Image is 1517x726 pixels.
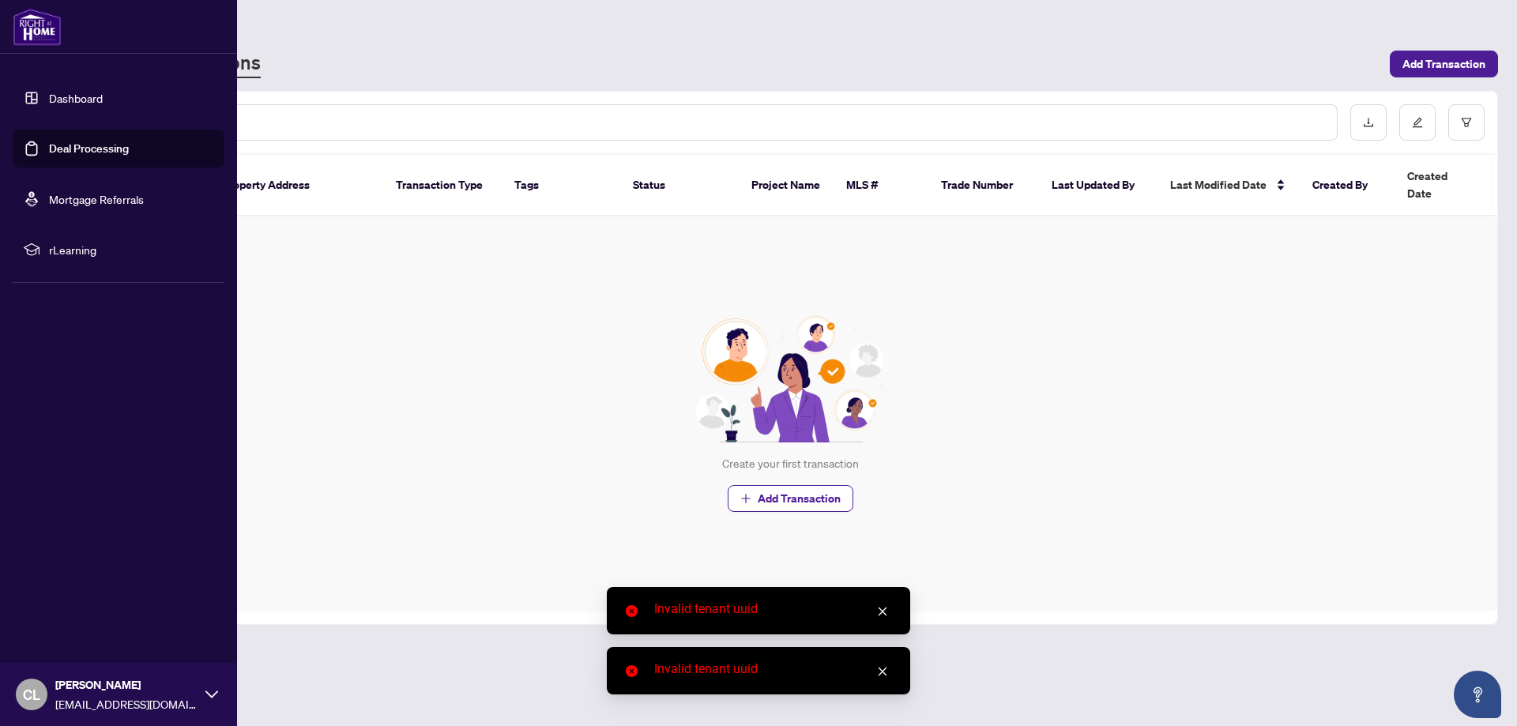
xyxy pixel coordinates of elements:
div: Invalid tenant uuid [654,660,891,679]
button: edit [1399,104,1436,141]
button: download [1350,104,1387,141]
span: Created Date [1407,167,1474,202]
th: Created Date [1395,155,1505,216]
button: Open asap [1454,671,1501,718]
th: Last Updated By [1039,155,1158,216]
th: Created By [1300,155,1395,216]
th: Status [620,155,739,216]
button: filter [1448,104,1485,141]
img: Null State Icon [688,316,892,442]
span: Add Transaction [1402,51,1485,77]
span: close [877,666,888,677]
span: [EMAIL_ADDRESS][DOMAIN_NAME] [55,695,198,713]
span: close [877,606,888,617]
button: Add Transaction [1390,51,1498,77]
span: edit [1412,117,1423,128]
span: Last Modified Date [1170,176,1267,194]
span: filter [1461,117,1472,128]
th: MLS # [834,155,928,216]
span: close-circle [626,605,638,617]
a: Dashboard [49,91,103,105]
div: Invalid tenant uuid [654,600,891,619]
span: Add Transaction [758,486,841,511]
span: CL [23,683,40,705]
th: Transaction Type [383,155,502,216]
a: Close [874,663,891,680]
span: rLearning [49,241,213,258]
div: Create your first transaction [722,455,859,472]
span: download [1363,117,1374,128]
button: Add Transaction [728,485,853,512]
th: Last Modified Date [1158,155,1300,216]
span: close-circle [626,665,638,677]
th: Tags [502,155,620,216]
a: Deal Processing [49,141,129,156]
span: [PERSON_NAME] [55,676,198,694]
th: Trade Number [928,155,1039,216]
a: Close [874,603,891,620]
img: logo [13,8,62,46]
span: plus [740,493,751,504]
th: Project Name [739,155,834,216]
th: Property Address [209,155,383,216]
a: Mortgage Referrals [49,192,144,206]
